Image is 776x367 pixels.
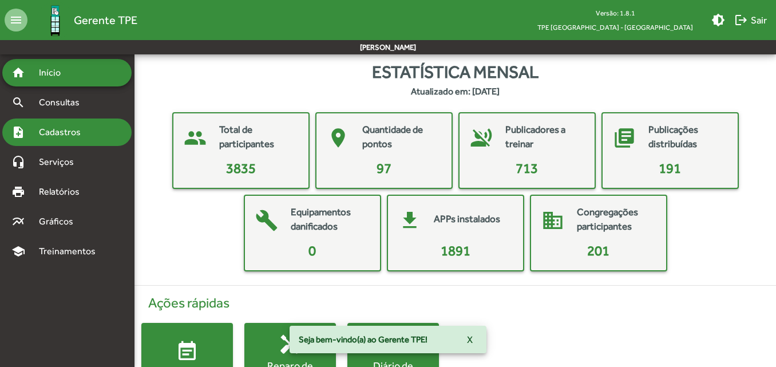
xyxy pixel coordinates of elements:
[176,340,199,363] mat-icon: event_note
[458,329,482,350] button: X
[648,123,726,152] mat-card-title: Publicações distribuídas
[5,9,27,31] mat-icon: menu
[27,2,137,39] a: Gerente TPE
[11,244,25,258] mat-icon: school
[362,123,440,152] mat-card-title: Quantidade de pontos
[32,244,109,258] span: Treinamentos
[528,20,702,34] span: TPE [GEOGRAPHIC_DATA] - [GEOGRAPHIC_DATA]
[377,160,391,176] span: 97
[587,243,609,258] span: 201
[11,185,25,199] mat-icon: print
[178,121,212,155] mat-icon: people
[607,121,642,155] mat-icon: library_books
[291,205,369,234] mat-card-title: Equipamentos danificados
[577,205,655,234] mat-card-title: Congregações participantes
[32,125,96,139] span: Cadastros
[37,2,74,39] img: Logo
[11,66,25,80] mat-icon: home
[219,123,297,152] mat-card-title: Total de participantes
[32,96,94,109] span: Consultas
[32,66,77,80] span: Início
[536,203,570,238] mat-icon: domain
[32,215,89,228] span: Gráficos
[308,243,316,258] span: 0
[730,10,771,30] button: Sair
[32,185,94,199] span: Relatórios
[226,160,256,176] span: 3835
[32,155,89,169] span: Serviços
[299,334,427,345] span: Seja bem-vindo(a) ao Gerente TPE!
[11,125,25,139] mat-icon: note_add
[711,13,725,27] mat-icon: brightness_medium
[11,215,25,228] mat-icon: multiline_chart
[393,203,427,238] mat-icon: get_app
[505,123,583,152] mat-card-title: Publicadores a treinar
[321,121,355,155] mat-icon: place
[74,11,137,29] span: Gerente TPE
[11,155,25,169] mat-icon: headset_mic
[441,243,470,258] span: 1891
[516,160,538,176] span: 713
[528,6,702,20] div: Versão: 1.8.1
[141,295,769,311] h4: Ações rápidas
[372,59,539,85] span: Estatística mensal
[464,121,498,155] mat-icon: voice_over_off
[250,203,284,238] mat-icon: build
[734,13,748,27] mat-icon: logout
[467,329,473,350] span: X
[434,212,500,227] mat-card-title: APPs instalados
[11,96,25,109] mat-icon: search
[734,10,767,30] span: Sair
[411,85,500,98] strong: Atualizado em: [DATE]
[659,160,681,176] span: 191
